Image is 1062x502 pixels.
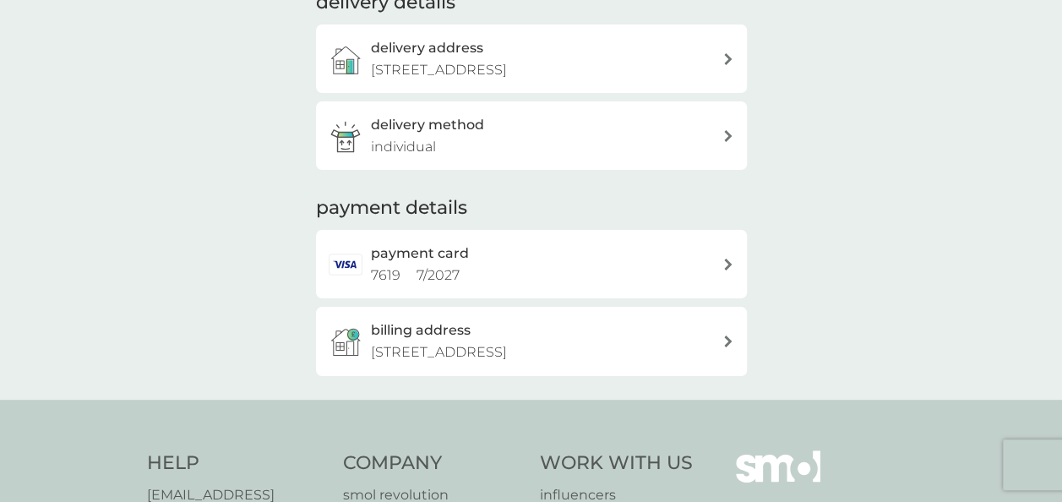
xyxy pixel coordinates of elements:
span: 7619 [371,267,400,283]
p: [STREET_ADDRESS] [371,59,507,81]
h3: billing address [371,319,471,341]
span: 7 / 2027 [417,267,460,283]
h2: payment card [371,243,469,265]
p: individual [371,136,436,158]
h3: delivery method [371,114,484,136]
h3: delivery address [371,37,483,59]
h4: Work With Us [540,450,693,477]
a: delivery methodindividual [316,101,747,170]
h4: Company [343,450,523,477]
h4: Help [147,450,327,477]
p: [STREET_ADDRESS] [371,341,507,363]
button: billing address[STREET_ADDRESS] [316,307,747,375]
a: payment card7619 7/2027 [316,230,747,298]
h2: payment details [316,195,467,221]
a: delivery address[STREET_ADDRESS] [316,25,747,93]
